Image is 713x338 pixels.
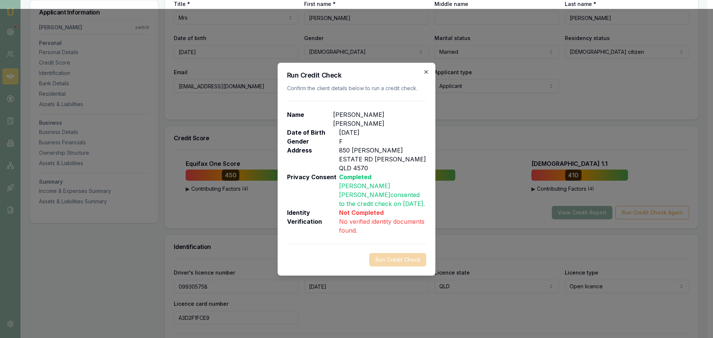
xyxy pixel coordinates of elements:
[287,85,426,92] p: Confirm the client details below to run a credit check.
[287,128,339,137] p: Date of Birth
[287,72,426,79] h2: Run Credit Check
[339,146,426,173] p: 850 [PERSON_NAME] ESTATE RD [PERSON_NAME] QLD 4570
[287,110,333,128] p: Name
[287,208,339,235] p: Identity Verification
[333,110,426,128] p: [PERSON_NAME] [PERSON_NAME]
[287,146,339,173] p: Address
[339,173,426,181] p: Completed
[339,208,426,217] p: Not Completed
[339,217,426,235] p: No verified identity documents found.
[339,181,426,208] p: [PERSON_NAME] [PERSON_NAME] consented to the credit check on [DATE] .
[339,137,343,146] p: F
[339,128,359,137] p: [DATE]
[287,137,339,146] p: Gender
[287,173,339,208] p: Privacy Consent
